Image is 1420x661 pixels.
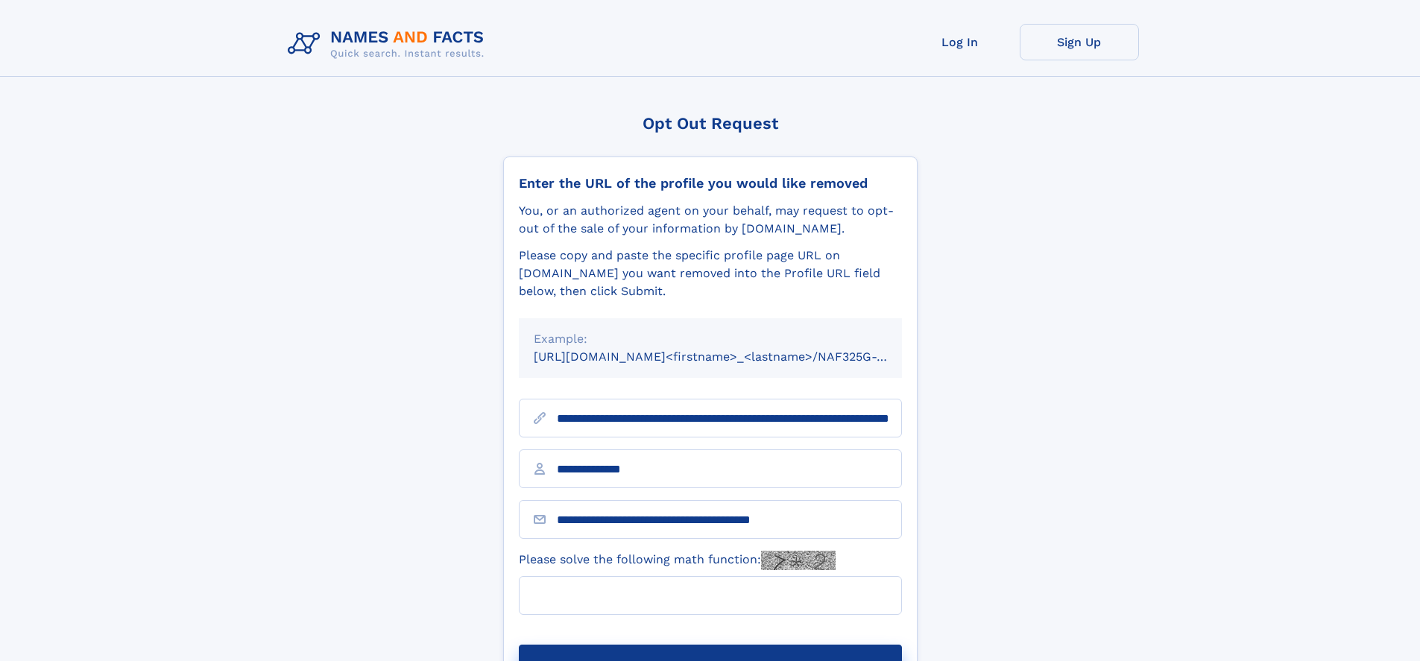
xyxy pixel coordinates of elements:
[519,247,902,300] div: Please copy and paste the specific profile page URL on [DOMAIN_NAME] you want removed into the Pr...
[519,175,902,192] div: Enter the URL of the profile you would like removed
[534,330,887,348] div: Example:
[519,202,902,238] div: You, or an authorized agent on your behalf, may request to opt-out of the sale of your informatio...
[900,24,1020,60] a: Log In
[282,24,496,64] img: Logo Names and Facts
[534,350,930,364] small: [URL][DOMAIN_NAME]<firstname>_<lastname>/NAF325G-xxxxxxxx
[503,114,918,133] div: Opt Out Request
[1020,24,1139,60] a: Sign Up
[519,551,836,570] label: Please solve the following math function:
